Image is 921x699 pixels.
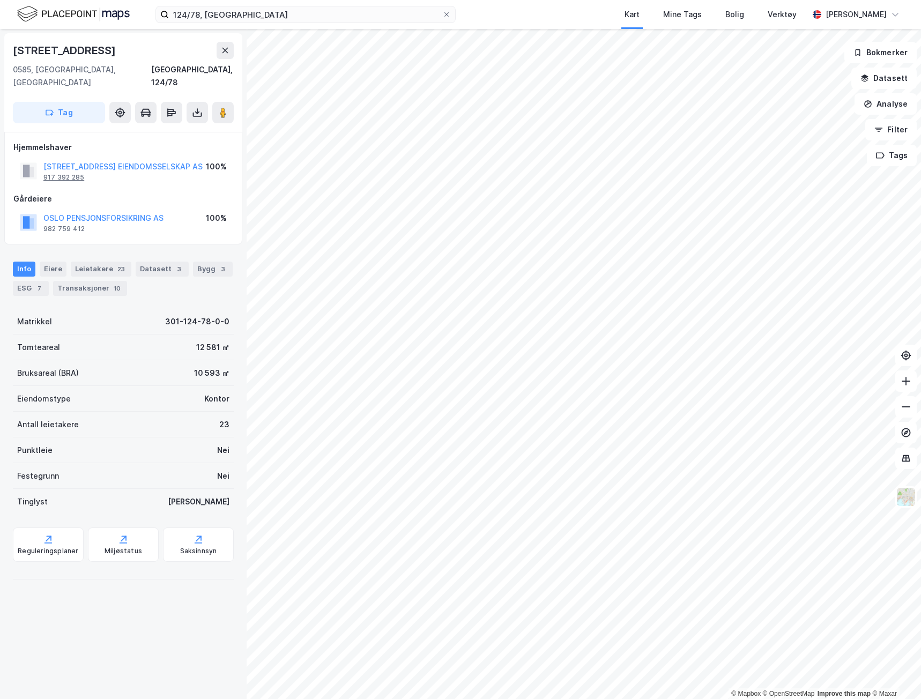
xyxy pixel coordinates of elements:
button: Filter [865,119,917,140]
div: Tomteareal [17,341,60,354]
a: Improve this map [818,690,871,697]
a: Mapbox [731,690,761,697]
button: Tag [13,102,105,123]
div: Tinglyst [17,495,48,508]
div: 301-124-78-0-0 [165,315,229,328]
div: ESG [13,281,49,296]
div: 982 759 412 [43,225,85,233]
div: Nei [217,470,229,482]
div: [PERSON_NAME] [826,8,887,21]
div: 0585, [GEOGRAPHIC_DATA], [GEOGRAPHIC_DATA] [13,63,151,89]
div: Eiendomstype [17,392,71,405]
div: [STREET_ADDRESS] [13,42,118,59]
div: Eiere [40,262,66,277]
div: Kontrollprogram for chat [867,648,921,699]
div: Transaksjoner [53,281,127,296]
div: Punktleie [17,444,53,457]
div: Gårdeiere [13,192,233,205]
div: Mine Tags [663,8,702,21]
img: Z [896,487,916,507]
div: 3 [174,264,184,274]
button: Analyse [855,93,917,115]
a: OpenStreetMap [763,690,815,697]
div: Nei [217,444,229,457]
div: Antall leietakere [17,418,79,431]
div: Matrikkel [17,315,52,328]
div: Festegrunn [17,470,59,482]
div: 10 [112,283,123,294]
div: 23 [219,418,229,431]
div: Bruksareal (BRA) [17,367,79,380]
div: [GEOGRAPHIC_DATA], 124/78 [151,63,234,89]
input: Søk på adresse, matrikkel, gårdeiere, leietakere eller personer [169,6,442,23]
div: [PERSON_NAME] [168,495,229,508]
div: Saksinnsyn [180,547,217,555]
div: Verktøy [768,8,797,21]
div: Leietakere [71,262,131,277]
div: Hjemmelshaver [13,141,233,154]
div: Datasett [136,262,189,277]
div: Reguleringsplaner [18,547,78,555]
div: 10 593 ㎡ [194,367,229,380]
div: Kontor [204,392,229,405]
div: 100% [206,160,227,173]
div: 7 [34,283,44,294]
div: Bygg [193,262,233,277]
div: Info [13,262,35,277]
div: 12 581 ㎡ [196,341,229,354]
button: Datasett [851,68,917,89]
div: 3 [218,264,228,274]
div: 23 [115,264,127,274]
div: Kart [625,8,640,21]
button: Bokmerker [844,42,917,63]
div: Miljøstatus [105,547,142,555]
div: 917 392 285 [43,173,84,182]
img: logo.f888ab2527a4732fd821a326f86c7f29.svg [17,5,130,24]
div: Bolig [725,8,744,21]
div: 100% [206,212,227,225]
button: Tags [867,145,917,166]
iframe: Chat Widget [867,648,921,699]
